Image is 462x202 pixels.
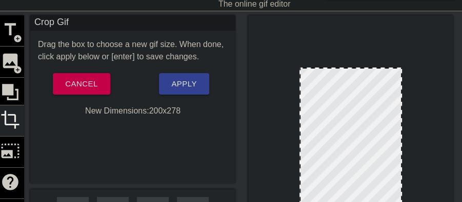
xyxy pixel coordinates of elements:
[30,38,235,63] div: Drag the box to choose a new gif size. When done, click apply below or [enter] to save changes.
[171,77,196,91] span: Apply
[53,73,110,95] button: Cancel
[30,15,235,31] div: Crop Gif
[65,77,97,91] span: Cancel
[159,73,209,95] button: Apply
[1,110,20,129] span: crop
[30,105,235,117] div: New Dimensions: 200 x 278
